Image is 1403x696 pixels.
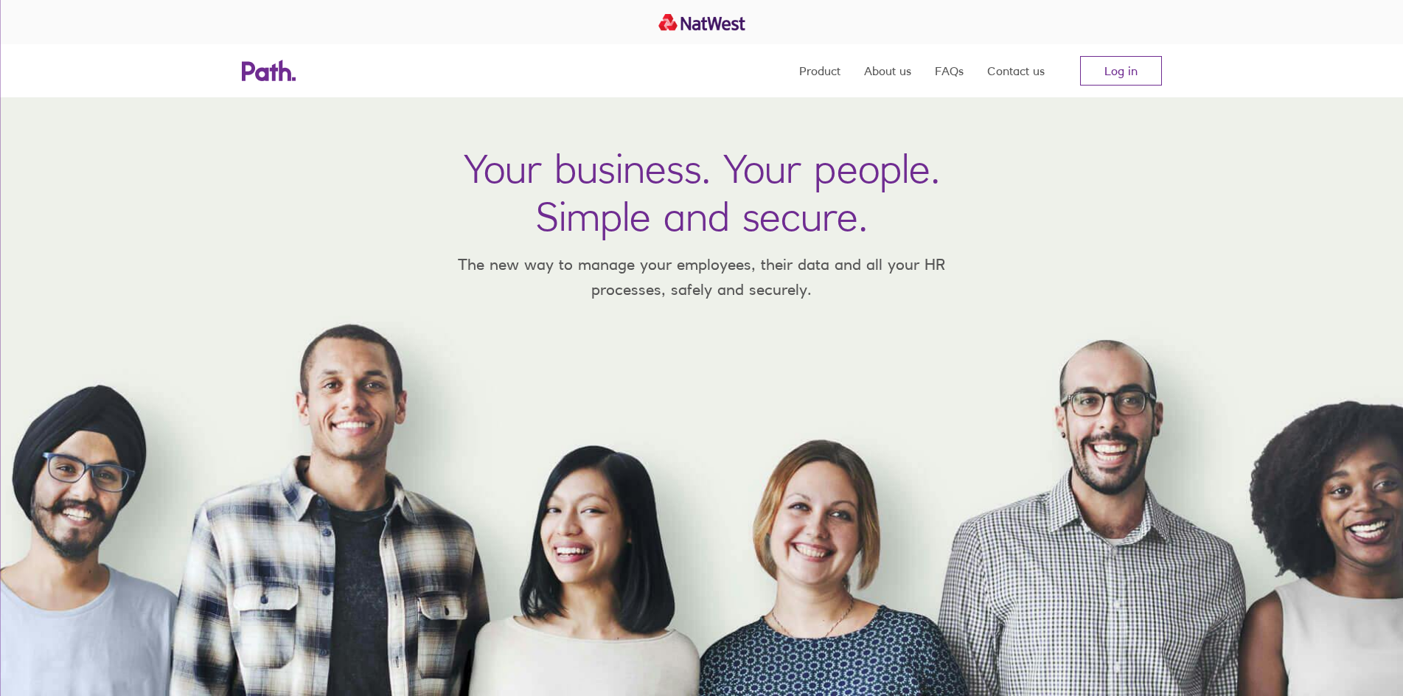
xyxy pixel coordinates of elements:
a: Product [799,44,840,97]
a: Log in [1080,56,1162,86]
p: The new way to manage your employees, their data and all your HR processes, safely and securely. [436,252,967,302]
h1: Your business. Your people. Simple and secure. [464,145,940,240]
a: Contact us [987,44,1045,97]
a: FAQs [935,44,964,97]
a: About us [864,44,911,97]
